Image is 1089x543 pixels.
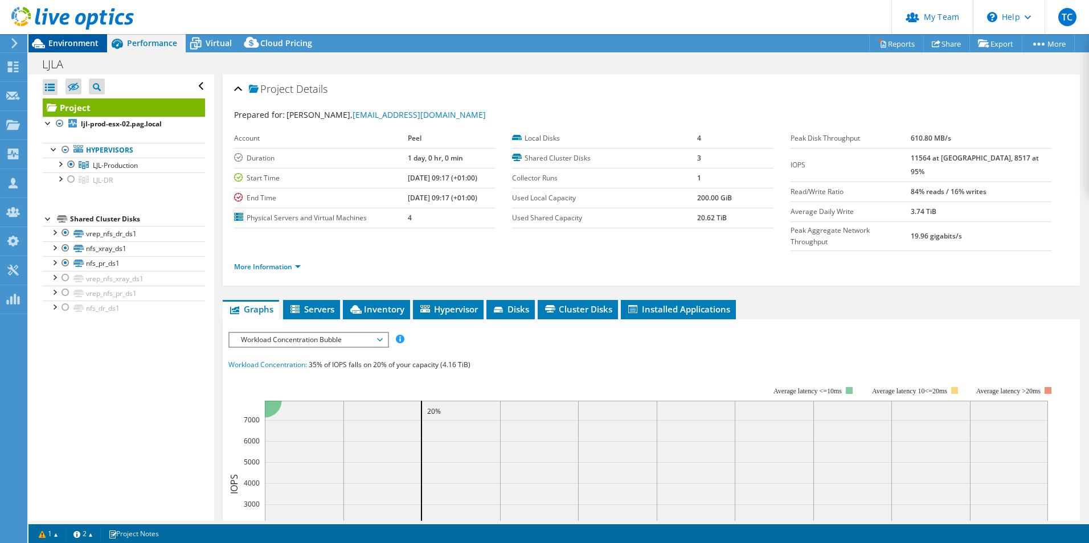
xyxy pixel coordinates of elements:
[43,172,205,187] a: LJL-DR
[43,301,205,315] a: nfs_dr_ds1
[408,193,477,203] b: [DATE] 09:17 (+01:00)
[512,172,697,184] label: Collector Runs
[427,406,441,416] text: 20%
[43,256,205,271] a: nfs_pr_ds1
[31,526,66,541] a: 1
[81,119,162,129] b: ljl-prod-esx-02.pag.local
[408,213,412,223] b: 4
[244,415,260,425] text: 7000
[244,457,260,467] text: 5000
[512,212,697,224] label: Used Shared Capacity
[791,186,911,198] label: Read/Write Ratio
[43,286,205,301] a: vrep_nfs_pr_ds1
[43,143,205,158] a: Hypervisors
[911,207,936,216] b: 3.74 TiB
[228,474,240,494] text: IOPS
[512,133,697,144] label: Local Disks
[872,387,947,395] tspan: Average latency 10<=20ms
[234,109,285,120] label: Prepared for:
[869,35,924,52] a: Reports
[911,231,962,241] b: 19.96 gigabits/s
[791,159,911,171] label: IOPS
[976,387,1041,395] text: Average latency >20ms
[43,98,205,117] a: Project
[697,133,701,143] b: 4
[43,226,205,241] a: vrep_nfs_dr_ds1
[244,478,260,488] text: 4000
[923,35,970,52] a: Share
[234,172,408,184] label: Start Time
[234,212,408,224] label: Physical Servers and Virtual Machines
[234,192,408,204] label: End Time
[697,173,701,183] b: 1
[512,192,697,204] label: Used Local Capacity
[235,333,382,347] span: Workload Concentration Bubble
[43,117,205,131] a: ljl-prod-esx-02.pag.local
[791,133,911,144] label: Peak Disk Throughput
[543,303,612,315] span: Cluster Disks
[244,499,260,509] text: 3000
[48,38,99,48] span: Environment
[969,35,1022,52] a: Export
[43,241,205,256] a: nfs_xray_ds1
[773,387,842,395] tspan: Average latency <=10ms
[43,271,205,286] a: vrep_nfs_xray_ds1
[697,193,732,203] b: 200.00 GiB
[309,360,470,369] span: 35% of IOPS falls on 20% of your capacity (4.16 TiB)
[234,153,408,164] label: Duration
[911,133,951,143] b: 610.80 MB/s
[911,153,1039,176] b: 11564 at [GEOGRAPHIC_DATA], 8517 at 95%
[408,133,421,143] b: Peel
[492,303,529,315] span: Disks
[349,303,404,315] span: Inventory
[37,58,81,71] h1: LJLA
[127,38,177,48] span: Performance
[512,153,697,164] label: Shared Cluster Disks
[286,109,486,120] span: [PERSON_NAME],
[987,12,997,22] svg: \n
[697,213,727,223] b: 20.62 TiB
[791,206,911,217] label: Average Daily Write
[1022,35,1075,52] a: More
[697,153,701,163] b: 3
[228,303,273,315] span: Graphs
[93,161,138,170] span: LJL-Production
[93,175,113,185] span: LJL-DR
[408,173,477,183] b: [DATE] 09:17 (+01:00)
[408,153,463,163] b: 1 day, 0 hr, 0 min
[70,212,205,226] div: Shared Cluster Disks
[65,526,101,541] a: 2
[627,303,730,315] span: Installed Applications
[234,133,408,144] label: Account
[249,84,293,95] span: Project
[234,262,301,271] a: More Information
[1058,8,1076,26] span: TC
[244,520,260,530] text: 2000
[296,82,327,96] span: Details
[206,38,232,48] span: Virtual
[43,158,205,172] a: LJL-Production
[228,360,307,369] span: Workload Concentration:
[791,225,911,248] label: Peak Aggregate Network Throughput
[289,303,334,315] span: Servers
[353,109,486,120] a: [EMAIL_ADDRESS][DOMAIN_NAME]
[911,187,986,196] b: 84% reads / 16% writes
[244,436,260,446] text: 6000
[100,526,167,541] a: Project Notes
[260,38,312,48] span: Cloud Pricing
[419,303,478,315] span: Hypervisor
